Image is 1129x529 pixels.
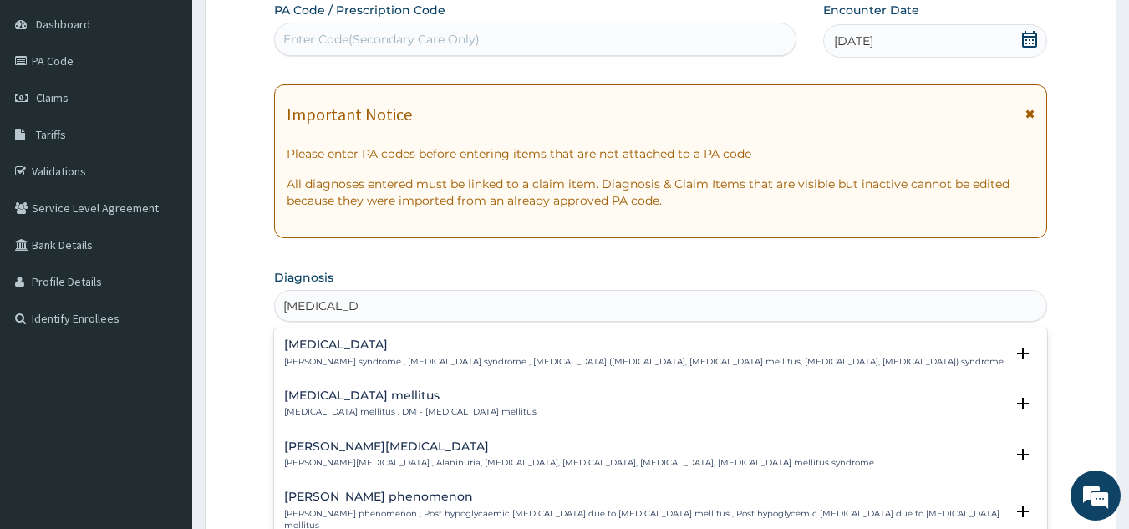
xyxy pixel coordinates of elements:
[1013,343,1033,364] i: open select status
[1013,394,1033,414] i: open select status
[87,94,281,115] div: Chat with us now
[287,175,1035,209] p: All diagnoses entered must be linked to a claim item. Diagnosis & Claim Items that are visible bu...
[274,8,314,48] div: Minimize live chat window
[274,2,445,18] label: PA Code / Prescription Code
[284,406,537,418] p: [MEDICAL_DATA] mellitus , DM - [MEDICAL_DATA] mellitus
[284,389,537,402] h4: [MEDICAL_DATA] mellitus
[31,84,68,125] img: d_794563401_company_1708531726252_794563401
[287,145,1035,162] p: Please enter PA codes before entering items that are not attached to a PA code
[284,491,1005,503] h4: [PERSON_NAME] phenomenon
[1013,445,1033,465] i: open select status
[823,2,919,18] label: Encounter Date
[284,338,1004,351] h4: [MEDICAL_DATA]
[283,31,480,48] div: Enter Code(Secondary Care Only)
[36,127,66,142] span: Tariffs
[834,33,873,49] span: [DATE]
[36,17,90,32] span: Dashboard
[284,440,874,453] h4: [PERSON_NAME][MEDICAL_DATA]
[284,457,874,469] p: [PERSON_NAME][MEDICAL_DATA] , Alaninuria, [MEDICAL_DATA], [MEDICAL_DATA], [MEDICAL_DATA], [MEDICA...
[274,269,333,286] label: Diagnosis
[287,105,412,124] h1: Important Notice
[97,158,231,327] span: We're online!
[284,356,1004,368] p: [PERSON_NAME] syndrome , [MEDICAL_DATA] syndrome , [MEDICAL_DATA] ([MEDICAL_DATA], [MEDICAL_DATA]...
[1013,501,1033,521] i: open select status
[8,352,318,410] textarea: Type your message and hit 'Enter'
[36,90,69,105] span: Claims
